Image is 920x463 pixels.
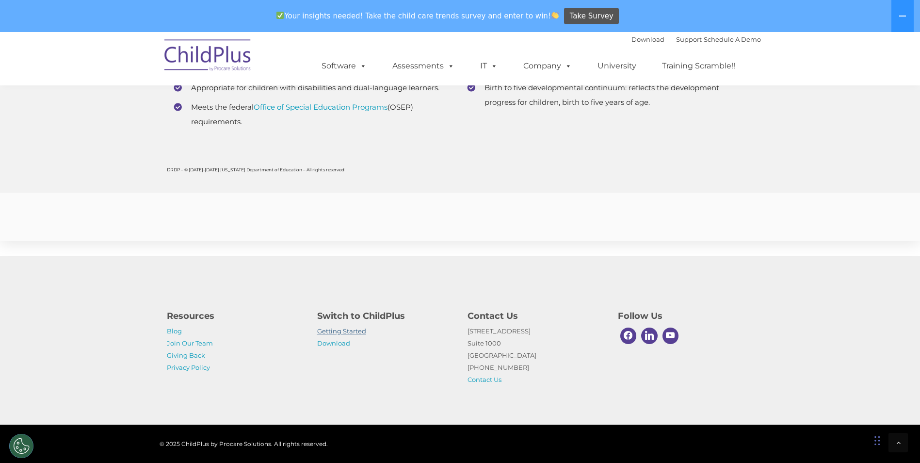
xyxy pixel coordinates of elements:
[514,56,581,76] a: Company
[468,376,501,383] a: Contact Us
[174,81,453,95] li: Appropriate for children with disabilities and dual-language learners.
[631,35,664,43] a: Download
[167,327,182,335] a: Blog
[570,8,613,25] span: Take Survey
[167,339,213,347] a: Join Our Team
[618,309,754,323] h4: Follow Us
[551,12,559,19] img: 👏
[317,339,350,347] a: Download
[273,6,563,25] span: Your insights needed! Take the child care trends survey and enter to win!
[160,33,257,81] img: ChildPlus by Procare Solutions
[276,12,284,19] img: ✅
[317,309,453,323] h4: Switch to ChildPlus
[468,309,603,323] h4: Contact Us
[652,56,745,76] a: Training Scramble!!
[470,56,507,76] a: IT
[174,100,453,129] li: Meets the federal (OSEP) requirements.
[704,35,761,43] a: Schedule A Demo
[167,309,303,323] h4: Resources
[383,56,464,76] a: Assessments
[160,440,328,447] span: © 2025 ChildPlus by Procare Solutions. All rights reserved.
[9,434,33,458] button: Cookies Settings
[874,426,880,455] div: Drag
[660,325,681,347] a: Youtube
[676,35,702,43] a: Support
[564,8,619,25] a: Take Survey
[317,327,366,335] a: Getting Started
[588,56,646,76] a: University
[167,351,205,359] a: Giving Back
[312,56,376,76] a: Software
[254,102,387,112] a: Office of Special Education Programs
[761,358,920,463] iframe: Chat Widget
[167,364,210,371] a: Privacy Policy
[639,325,660,347] a: Linkedin
[631,35,761,43] font: |
[468,325,603,386] p: [STREET_ADDRESS] Suite 1000 [GEOGRAPHIC_DATA] [PHONE_NUMBER]
[618,325,639,347] a: Facebook
[167,167,344,172] span: DRDP – © [DATE]-[DATE] [US_STATE] Department of Education – All rights reserved
[468,81,746,110] li: Birth to five developmental continuum: reflects the development progress for children, birth to f...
